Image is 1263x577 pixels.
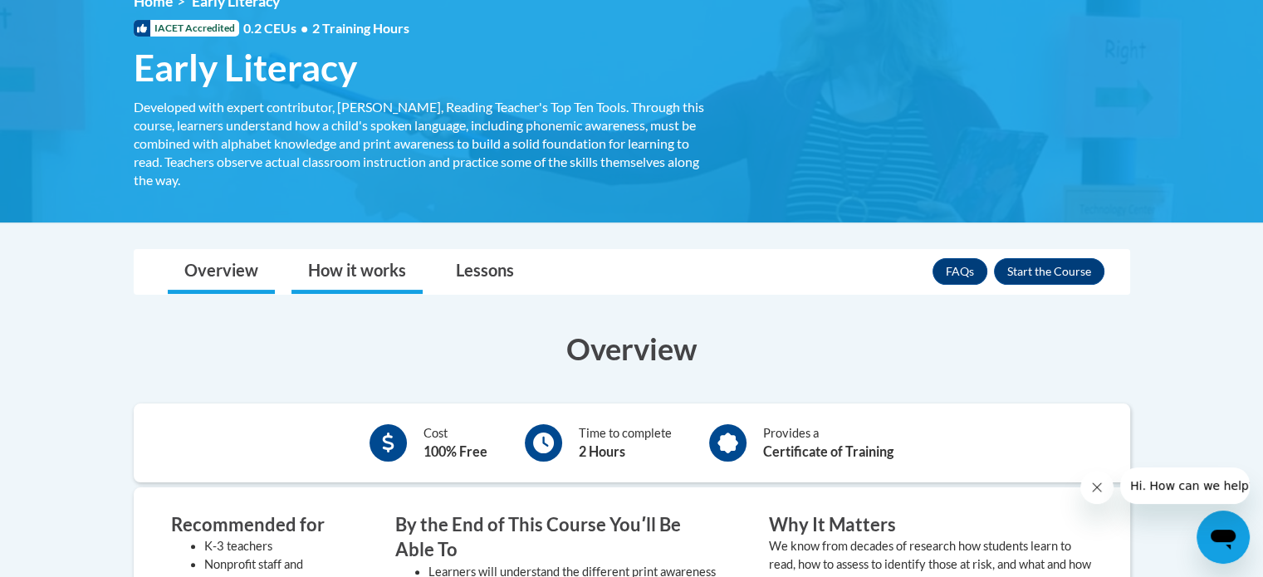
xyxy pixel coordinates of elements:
[423,424,487,462] div: Cost
[763,424,893,462] div: Provides a
[933,258,987,285] a: FAQs
[204,537,345,555] li: K-3 teachers
[134,20,239,37] span: IACET Accredited
[168,250,275,294] a: Overview
[763,443,893,459] b: Certificate of Training
[1120,467,1250,504] iframe: Message from company
[439,250,531,294] a: Lessons
[994,258,1104,285] button: Enroll
[243,19,409,37] span: 0.2 CEUs
[134,98,707,189] div: Developed with expert contributor, [PERSON_NAME], Reading Teacher's Top Ten Tools. Through this c...
[579,443,625,459] b: 2 Hours
[134,46,357,90] span: Early Literacy
[291,250,423,294] a: How it works
[1080,471,1114,504] iframe: Close message
[171,512,345,538] h3: Recommended for
[1197,511,1250,564] iframe: Button to launch messaging window
[134,328,1130,369] h3: Overview
[312,20,409,36] span: 2 Training Hours
[769,512,1093,538] h3: Why It Matters
[395,512,719,564] h3: By the End of This Course Youʹll Be Able To
[423,443,487,459] b: 100% Free
[579,424,672,462] div: Time to complete
[301,20,308,36] span: •
[10,12,135,25] span: Hi. How can we help?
